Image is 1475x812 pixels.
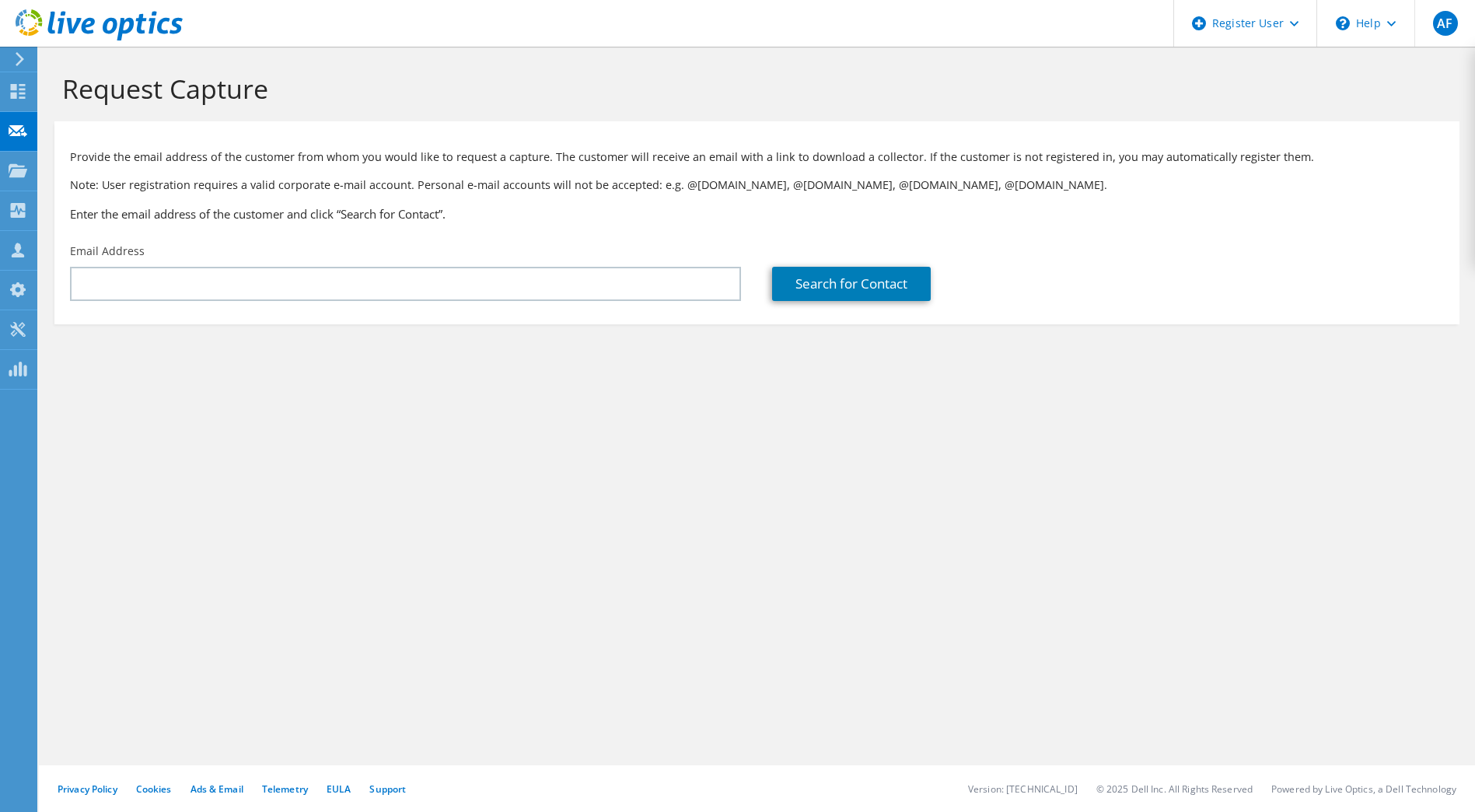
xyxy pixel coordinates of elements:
p: Note: User registration requires a valid corporate e-mail account. Personal e-mail accounts will ... [70,177,1444,194]
svg: \n [1336,16,1350,30]
a: Ads & Email [190,782,243,796]
li: Powered by Live Optics, a Dell Technology [1271,782,1456,796]
h3: Enter the email address of the customer and click “Search for Contact”. [70,205,1444,222]
label: Email Address [70,243,145,259]
a: Support [369,782,406,796]
li: © 2025 Dell Inc. All Rights Reserved [1096,782,1253,796]
a: Privacy Policy [58,782,117,796]
a: Cookies [136,782,172,796]
a: Search for Contact [772,267,931,301]
h1: Request Capture [62,72,1444,105]
span: AF [1433,11,1458,36]
li: Version: [TECHNICAL_ID] [968,782,1078,796]
p: Provide the email address of the customer from whom you would like to request a capture. The cust... [70,149,1444,166]
a: Telemetry [262,782,308,796]
a: EULA [327,782,351,796]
